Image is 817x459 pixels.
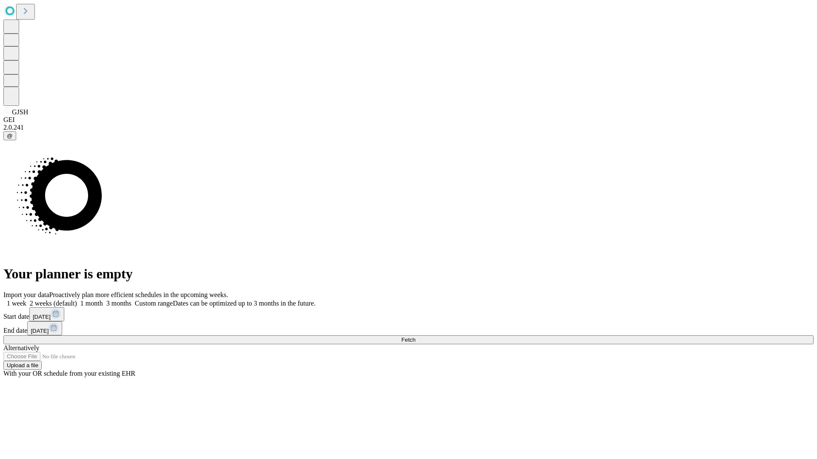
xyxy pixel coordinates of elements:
span: 3 months [106,300,131,307]
span: Dates can be optimized up to 3 months in the future. [173,300,315,307]
button: [DATE] [29,307,64,321]
button: Upload a file [3,361,42,370]
span: [DATE] [31,328,49,334]
span: Proactively plan more efficient schedules in the upcoming weeks. [49,291,228,298]
button: @ [3,131,16,140]
span: With your OR schedule from your existing EHR [3,370,135,377]
span: 1 month [80,300,103,307]
span: Custom range [135,300,173,307]
span: Fetch [401,337,415,343]
h1: Your planner is empty [3,266,814,282]
div: End date [3,321,814,335]
span: 2 weeks (default) [30,300,77,307]
span: GJSH [12,108,28,116]
div: Start date [3,307,814,321]
button: [DATE] [27,321,62,335]
span: 1 week [7,300,26,307]
span: @ [7,133,13,139]
span: Import your data [3,291,49,298]
div: GEI [3,116,814,124]
button: Fetch [3,335,814,344]
span: Alternatively [3,344,39,351]
div: 2.0.241 [3,124,814,131]
span: [DATE] [33,314,51,320]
